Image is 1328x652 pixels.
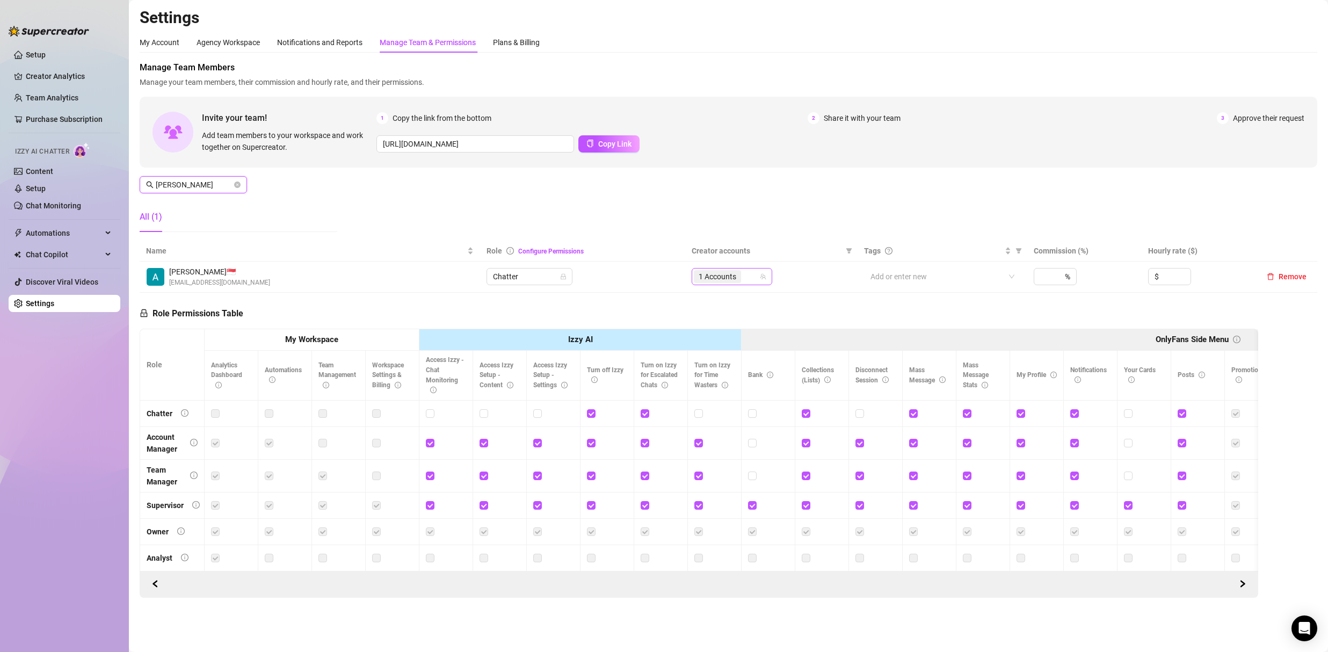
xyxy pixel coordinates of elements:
span: thunderbolt [14,229,23,237]
span: Posts [1178,371,1205,379]
a: Chat Monitoring [26,201,81,210]
span: lock [140,309,148,317]
div: Account Manager [147,431,182,455]
div: Agency Workspace [197,37,260,48]
div: My Account [140,37,179,48]
span: Chatter [493,269,566,285]
span: info-circle [1050,372,1057,378]
span: filter [1015,248,1022,254]
img: Chat Copilot [14,251,21,258]
div: Supervisor [147,499,184,511]
span: filter [844,243,854,259]
div: Chatter [147,408,172,419]
span: copy [586,140,594,147]
span: Promotions [1231,366,1265,384]
span: Copy the link from the bottom [393,112,491,124]
span: Copy Link [598,140,632,148]
button: Scroll Forward [147,576,164,593]
button: Scroll Backward [1234,576,1251,593]
span: 1 [376,112,388,124]
span: Creator accounts [692,245,841,257]
span: team [760,273,766,280]
a: Team Analytics [26,93,78,102]
span: Share it with your team [824,112,901,124]
input: Search members [156,179,232,191]
img: logo-BBDzfeDw.svg [9,26,89,37]
span: info-circle [561,382,568,388]
span: [EMAIL_ADDRESS][DOMAIN_NAME] [169,278,270,288]
span: Automations [26,224,102,242]
span: filter [1013,243,1024,259]
div: All (1) [140,211,162,223]
span: 3 [1217,112,1229,124]
th: Role [140,329,205,401]
span: Collections (Lists) [802,366,834,384]
span: Mass Message [909,366,946,384]
span: Access Izzy - Chat Monitoring [426,356,464,394]
span: info-circle [323,382,329,388]
a: Configure Permissions [518,248,584,255]
strong: OnlyFans Side Menu [1156,335,1229,344]
span: info-circle [177,527,185,535]
span: 1 Accounts [694,270,741,283]
span: Turn on Izzy for Escalated Chats [641,361,678,389]
span: info-circle [591,376,598,383]
span: info-circle [181,409,188,417]
div: Analyst [147,552,172,564]
a: Content [26,167,53,176]
span: My Profile [1017,371,1057,379]
span: info-circle [506,247,514,255]
span: info-circle [192,501,200,509]
a: Setup [26,184,46,193]
span: Invite your team! [202,111,376,125]
span: Turn on Izzy for Time Wasters [694,361,730,389]
span: Izzy AI Chatter [15,147,69,157]
span: info-circle [507,382,513,388]
span: info-circle [1233,336,1240,343]
span: Remove [1279,272,1307,281]
span: Access Izzy Setup - Settings [533,361,568,389]
span: info-circle [430,387,437,393]
div: Open Intercom Messenger [1291,615,1317,641]
th: Commission (%) [1027,241,1142,262]
span: delete [1267,273,1274,280]
span: info-circle [939,376,946,383]
strong: My Workspace [285,335,338,344]
span: Workspace Settings & Billing [372,361,404,389]
span: Disconnect Session [855,366,889,384]
button: close-circle [234,182,241,188]
a: Discover Viral Videos [26,278,98,286]
span: info-circle [190,472,198,479]
span: Your Cards [1124,366,1156,384]
span: Access Izzy Setup - Content [480,361,513,389]
img: AI Chatter [74,142,90,158]
span: search [146,181,154,189]
span: info-circle [1075,376,1081,383]
span: Approve their request [1233,112,1304,124]
span: [PERSON_NAME] 🇸🇬 [169,266,270,278]
span: info-circle [982,382,988,388]
th: Hourly rate ($) [1142,241,1256,262]
span: filter [846,248,852,254]
span: Manage your team members, their commission and hourly rate, and their permissions. [140,76,1317,88]
button: Copy Link [578,135,640,153]
span: Team Management [318,361,356,389]
span: info-circle [882,376,889,383]
a: Settings [26,299,54,308]
span: Notifications [1070,366,1107,384]
span: 1 Accounts [699,271,736,282]
span: info-circle [181,554,188,561]
h5: Role Permissions Table [140,307,243,320]
div: Manage Team & Permissions [380,37,476,48]
span: left [151,580,159,588]
span: Analytics Dashboard [211,361,242,389]
span: Role [487,247,502,255]
span: info-circle [1128,376,1135,383]
a: Purchase Subscription [26,111,112,128]
span: Turn off Izzy [587,366,623,384]
span: info-circle [395,382,401,388]
span: Name [146,245,465,257]
span: Tags [864,245,881,257]
button: Remove [1262,270,1311,283]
